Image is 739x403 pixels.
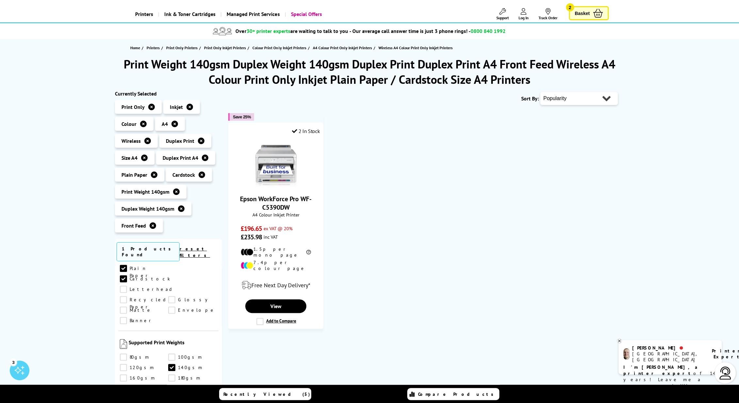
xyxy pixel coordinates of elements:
a: Cardstock [120,275,170,282]
span: Print Weight 140gsm [121,188,169,195]
span: Duplex Weight 140gsm [121,205,174,212]
img: user-headset-light.svg [719,366,732,380]
span: Duplex Print [166,138,194,144]
a: Printers [130,6,158,22]
a: Print Only Inkjet Printers [204,44,248,51]
span: Basket [575,9,590,18]
span: - Our average call answer time is just 3 phone rings! - [349,28,505,34]
span: Print Only [121,104,145,110]
span: Printers [147,44,160,51]
span: Ink & Toner Cartridges [164,6,216,22]
a: Recycled Paper [120,296,169,303]
div: Currently Selected [115,90,222,97]
span: A4 [162,121,168,127]
a: Recently Viewed (5) [219,388,311,400]
div: 3 [10,358,17,366]
li: 1.5p per mono page [241,246,311,258]
a: 120gsm [120,364,169,371]
span: Size A4 [121,155,137,161]
span: 0800 840 1992 [470,28,505,34]
a: 80gsm [120,353,169,361]
a: Print Only Printers [166,44,199,51]
a: 140gsm [168,364,217,371]
p: of 14 years! Leave me a message and I'll respond ASAP [623,364,717,395]
a: reset filters [180,246,210,258]
a: Glossy [168,296,217,303]
a: Envelope [168,306,217,314]
a: Epson WorkForce Pro WF-C5390DW [240,195,312,212]
div: 2 In Stock [292,128,320,134]
a: Basket 2 [569,6,609,20]
a: 100gsm [168,353,217,361]
a: 180gsm [168,374,217,381]
span: Print Only Inkjet Printers [204,44,246,51]
span: Print Only Printers [166,44,198,51]
a: Compare Products [407,388,499,400]
span: Wireless A4 Colour Print Only Inkjet Printers [378,45,452,50]
div: modal_delivery [232,276,320,294]
h1: Print Weight 140gsm Duplex Weight 140gsm Duplex Print Duplex Print A4 Front Feed Wireless A4 Colo... [115,56,624,87]
span: ex VAT @ 20% [264,225,293,231]
span: inc VAT [264,234,278,240]
a: 160gsm [120,374,169,381]
span: £196.65 [241,224,262,233]
span: Save 25% [233,114,251,119]
span: £235.98 [241,233,262,241]
a: Support [496,8,509,20]
a: Letterhead [120,286,174,293]
a: Home [130,44,142,51]
span: Over are waiting to talk to you [235,28,348,34]
a: Printers [147,44,161,51]
a: Matte [120,306,169,314]
a: Ink & Toner Cartridges [158,6,220,22]
span: Support [496,15,509,20]
label: Add to Compare [256,318,296,325]
span: A4 Colour Print Only Inkjet Printers [313,44,372,51]
div: [GEOGRAPHIC_DATA], [GEOGRAPHIC_DATA] [632,351,704,363]
img: Epson WorkForce Pro WF-C5390DW [251,139,300,188]
a: Track Order [538,8,557,20]
span: Colour Print Only Inkjet Printers [252,44,306,51]
span: Front Feed [121,222,146,229]
span: 2 [566,3,574,11]
span: Plain Paper [121,172,147,178]
a: Log In [519,8,529,20]
span: Cardstock [172,172,195,178]
a: Managed Print Services [220,6,284,22]
button: Save 25% [228,113,254,121]
span: Colour [121,121,137,127]
span: Supported Print Weights [129,339,217,350]
img: ashley-livechat.png [623,348,630,360]
div: [PERSON_NAME] [632,345,704,351]
a: Banner [120,317,169,324]
a: Plain Paper [120,265,169,272]
span: Inkjet [170,104,183,110]
span: Sort By: [521,95,539,102]
a: Colour Print Only Inkjet Printers [252,44,308,51]
li: 7.4p per colour page [241,260,311,271]
a: A4 Colour Print Only Inkjet Printers [313,44,373,51]
span: Duplex Print A4 [163,155,198,161]
b: I'm [PERSON_NAME], a printer expert [623,364,699,376]
a: Epson WorkForce Pro WF-C5390DW [251,183,300,189]
span: Compare Products [418,391,497,397]
span: Log In [519,15,529,20]
img: Supported Print Weights [120,339,127,349]
span: Recently Viewed (5) [223,391,310,397]
span: 30+ printer experts [246,28,290,34]
span: 1 Products Found [117,242,180,261]
span: Wireless [121,138,141,144]
span: A4 Colour Inkjet Printer [232,212,320,218]
a: View [245,299,306,313]
a: Special Offers [284,6,327,22]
